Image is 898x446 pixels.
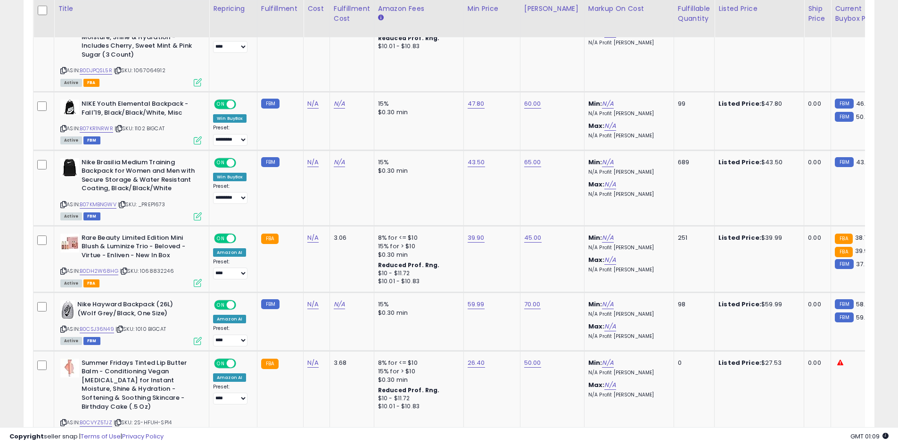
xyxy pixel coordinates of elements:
[588,300,602,309] b: Min:
[378,108,456,117] div: $0.30 min
[378,251,456,259] div: $0.30 min
[213,248,246,257] div: Amazon AI
[9,432,44,441] strong: Copyright
[378,167,456,175] div: $0.30 min
[215,101,227,109] span: ON
[60,7,202,85] div: ASIN:
[213,183,250,204] div: Preset:
[261,99,280,109] small: FBM
[856,112,873,121] span: 50.25
[378,386,440,394] b: Reduced Prof. Rng.
[588,233,602,242] b: Min:
[235,359,250,367] span: OFF
[83,337,100,345] span: FBM
[334,99,345,109] a: N/A
[334,4,370,24] div: Fulfillment Cost
[83,212,100,220] span: FBM
[718,359,797,367] div: $27.53
[604,322,616,331] a: N/A
[378,234,456,242] div: 8% for <= $10
[213,4,253,14] div: Repricing
[524,300,541,309] a: 70.00
[524,233,542,243] a: 45.00
[588,158,602,167] b: Min:
[524,99,541,109] a: 60.00
[588,191,667,198] p: N/A Profit [PERSON_NAME]
[120,267,174,275] span: | SKU: 1068832246
[58,4,205,14] div: Title
[718,233,761,242] b: Listed Price:
[378,42,456,50] div: $10.01 - $10.83
[261,359,279,369] small: FBA
[855,233,872,242] span: 38.78
[718,100,797,108] div: $47.80
[60,100,79,115] img: 314sbg-alIL._SL40_.jpg
[588,169,667,176] p: N/A Profit [PERSON_NAME]
[588,380,605,389] b: Max:
[83,279,99,287] span: FBA
[60,234,79,252] img: 41Guay0giSL._SL40_.jpg
[378,100,456,108] div: 15%
[82,158,196,195] b: Nike Brasilia Medium Training Backpack for Women and Men with Secure Storage & Water Resistant Co...
[588,358,602,367] b: Min:
[588,255,605,264] b: Max:
[588,121,605,130] b: Max:
[718,300,797,309] div: $59.99
[378,359,456,367] div: 8% for <= $10
[718,158,761,167] b: Listed Price:
[602,99,613,109] a: N/A
[334,300,345,309] a: N/A
[588,4,670,14] div: Markup on Cost
[235,301,250,309] span: OFF
[855,246,872,255] span: 39.97
[60,158,202,219] div: ASIN:
[60,212,82,220] span: All listings currently available for purchase on Amazon
[378,158,456,167] div: 15%
[80,67,112,75] a: B0DJPQSL5R
[80,201,116,209] a: B07KMBNGWV
[213,125,250,146] div: Preset:
[307,158,319,167] a: N/A
[588,40,667,46] p: N/A Profit [PERSON_NAME]
[213,32,250,53] div: Preset:
[60,300,75,319] img: 41MiFnhSK2L._SL40_.jpg
[334,234,367,242] div: 3.06
[115,325,166,333] span: | SKU: 1010 BIGCAT
[856,260,873,269] span: 37.25
[468,233,485,243] a: 39.90
[604,180,616,189] a: N/A
[678,359,707,367] div: 0
[835,299,853,309] small: FBM
[378,309,456,317] div: $0.30 min
[602,300,613,309] a: N/A
[524,358,541,368] a: 50.00
[378,4,460,14] div: Amazon Fees
[213,373,246,382] div: Amazon AI
[213,325,250,346] div: Preset:
[378,34,440,42] b: Reduced Prof. Rng.
[808,300,824,309] div: 0.00
[261,234,279,244] small: FBA
[60,158,79,177] img: 31UPDBorvDL._SL40_.jpg
[114,67,165,74] span: | SKU: 1067064912
[9,432,164,441] div: seller snap | |
[718,4,800,14] div: Listed Price
[835,234,852,244] small: FBA
[307,300,319,309] a: N/A
[378,242,456,251] div: 15% for > $10
[835,312,853,322] small: FBM
[850,432,889,441] span: 2025-08-12 01:09 GMT
[378,261,440,269] b: Reduced Prof. Rng.
[856,99,873,108] span: 46.74
[678,4,710,24] div: Fulfillable Quantity
[213,384,250,405] div: Preset:
[524,158,541,167] a: 65.00
[588,180,605,189] b: Max:
[718,358,761,367] b: Listed Price:
[378,403,456,411] div: $10.01 - $10.83
[60,337,82,345] span: All listings currently available for purchase on Amazon
[82,100,196,119] b: NIKE Youth Elemental Backpack - Fall'19, Black/Black/White, Misc
[835,112,853,122] small: FBM
[378,395,456,403] div: $10 - $11.72
[80,125,113,133] a: B07KR1NRWR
